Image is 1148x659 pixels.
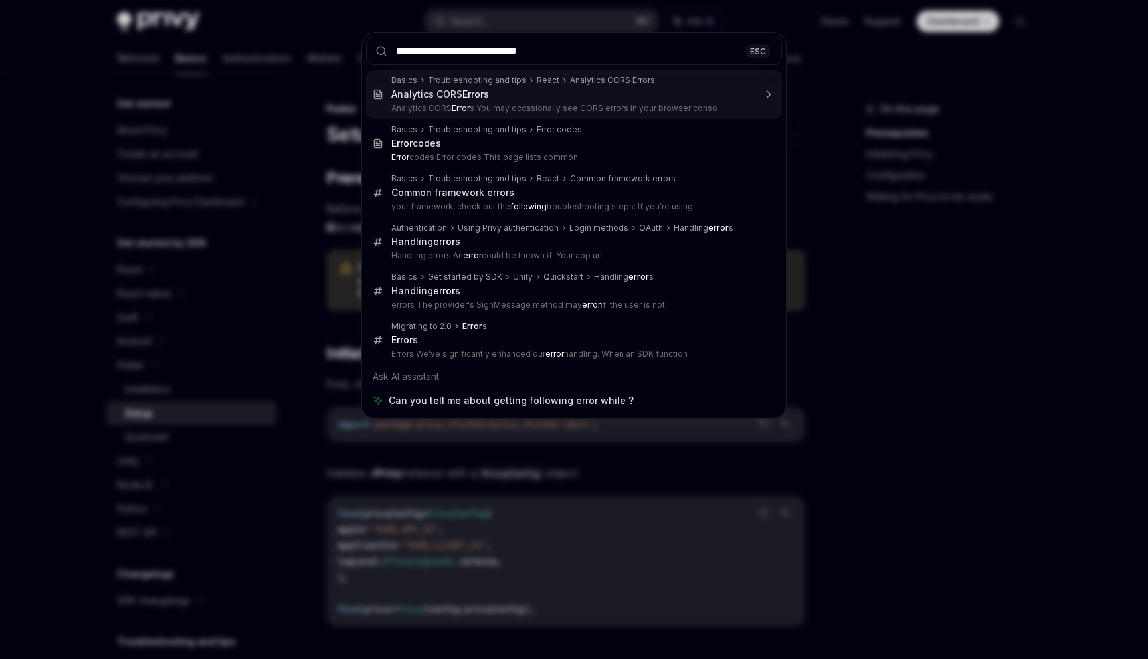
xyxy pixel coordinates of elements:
[433,236,455,247] b: error
[452,103,470,113] b: Error
[428,75,526,86] div: Troubleshooting and tips
[708,223,729,233] b: error
[458,223,559,233] div: Using Privy authentication
[391,334,413,345] b: Error
[391,285,460,297] div: Handling s
[674,223,733,233] div: Handling s
[628,272,649,282] b: error
[391,187,514,199] div: Common framework errors
[428,173,526,184] div: Troubleshooting and tips
[569,223,628,233] div: Login methods
[537,75,559,86] div: React
[391,75,417,86] div: Basics
[391,321,452,331] div: Migrating to 2.0
[543,272,583,282] div: Quickstart
[433,285,455,296] b: error
[391,138,413,149] b: Error
[545,349,564,359] b: error
[428,124,526,135] div: Troubleshooting and tips
[462,88,484,100] b: Error
[462,321,482,331] b: Error
[391,300,754,310] p: errors The provider's SignMessage method may if: the user is not
[391,88,489,100] div: Analytics CORS s
[391,103,754,114] p: Analytics CORS s You may occasionally see CORS errors in your browser conso
[391,349,754,359] p: Errors We've significantly enhanced our handling. When an SDK function
[746,44,770,58] div: ESC
[366,365,782,389] div: Ask AI assistant
[391,334,418,346] div: s
[570,75,655,86] div: Analytics CORS Errors
[391,223,447,233] div: Authentication
[513,272,533,282] div: Unity
[537,173,559,184] div: React
[391,152,409,162] b: Error
[391,236,460,248] div: Handling s
[570,173,676,184] div: Common framework errors
[391,201,754,212] p: your framework, check out the troubleshooting steps: If you're using
[594,272,654,282] div: Handling s
[391,138,441,149] div: codes
[463,250,482,260] b: error
[639,223,663,233] div: OAuth
[391,173,417,184] div: Basics
[510,201,547,211] b: following
[462,321,487,331] div: s
[391,250,754,261] p: Handling errors An could be thrown if: Your app url
[389,394,634,407] span: Can you tell me about getting following error while ?
[391,272,417,282] div: Basics
[391,124,417,135] div: Basics
[582,300,601,310] b: error
[537,124,582,135] div: Error codes
[428,272,502,282] div: Get started by SDK
[391,152,754,163] p: codes Error codes This page lists common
